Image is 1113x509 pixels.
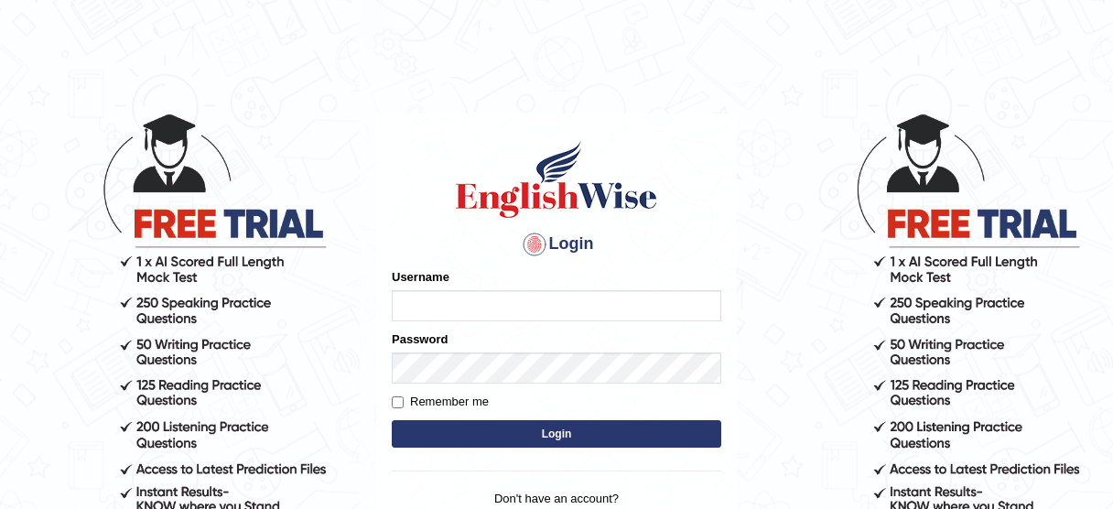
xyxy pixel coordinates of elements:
button: Login [392,420,721,448]
label: Password [392,330,448,348]
h4: Login [392,230,721,259]
label: Remember me [392,393,489,411]
img: Logo of English Wise sign in for intelligent practice with AI [452,138,661,221]
label: Username [392,268,449,286]
input: Remember me [392,396,404,408]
